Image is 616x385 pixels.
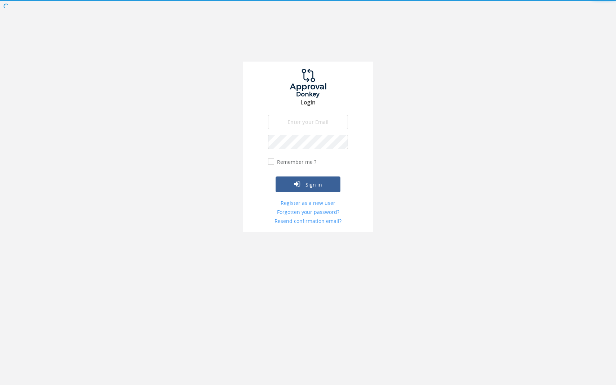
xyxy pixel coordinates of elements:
[276,176,340,192] button: Sign in
[281,69,335,98] img: logo.png
[268,209,348,216] a: Forgotten your password?
[243,99,373,106] h3: Login
[268,115,348,129] input: Enter your Email
[268,218,348,225] a: Resend confirmation email?
[268,200,348,207] a: Register as a new user
[275,158,316,166] label: Remember me ?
